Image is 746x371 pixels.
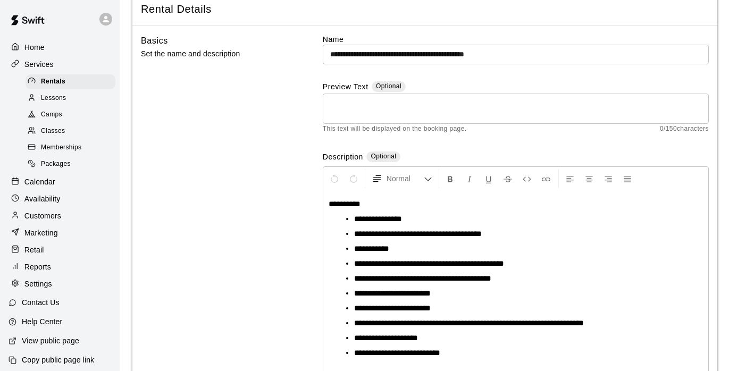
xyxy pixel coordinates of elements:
p: Contact Us [22,297,60,308]
div: Memberships [26,140,115,155]
span: Rentals [41,77,65,87]
button: Justify Align [618,169,636,188]
button: Center Align [580,169,598,188]
div: Packages [26,157,115,172]
button: Insert Link [537,169,555,188]
button: Format Italics [460,169,479,188]
p: Set the name and description [141,47,289,61]
label: Name [323,34,709,45]
p: Help Center [22,316,62,327]
span: Camps [41,109,62,120]
a: Reports [9,259,111,275]
label: Description [323,151,363,164]
button: Format Bold [441,169,459,188]
a: Packages [26,156,120,173]
button: Insert Code [518,169,536,188]
a: Home [9,39,111,55]
div: Rentals [26,74,115,89]
button: Redo [345,169,363,188]
a: Camps [26,107,120,123]
h6: Basics [141,34,168,48]
span: Normal [387,173,424,184]
span: Rental Details [141,2,709,16]
a: Retail [9,242,111,258]
span: Optional [376,82,401,90]
p: Calendar [24,176,55,187]
label: Preview Text [323,81,368,94]
p: Marketing [24,227,58,238]
p: Retail [24,244,44,255]
span: This text will be displayed on the booking page. [323,124,467,134]
button: Formatting Options [367,169,437,188]
a: Marketing [9,225,111,241]
p: Customers [24,210,61,221]
div: Classes [26,124,115,139]
a: Classes [26,123,120,140]
p: Home [24,42,45,53]
span: Lessons [41,93,66,104]
a: Services [9,56,111,72]
span: Optional [371,153,396,160]
a: Lessons [26,90,120,106]
span: 0 / 150 characters [660,124,709,134]
a: Customers [9,208,111,224]
a: Memberships [26,140,120,156]
button: Right Align [599,169,617,188]
a: Rentals [26,73,120,90]
p: Copy public page link [22,355,94,365]
p: Services [24,59,54,70]
p: View public page [22,335,79,346]
p: Settings [24,279,52,289]
a: Calendar [9,174,111,190]
button: Format Underline [480,169,498,188]
div: Camps [26,107,115,122]
button: Left Align [561,169,579,188]
a: Availability [9,191,111,207]
div: Lessons [26,91,115,106]
span: Memberships [41,142,81,153]
p: Availability [24,193,61,204]
a: Settings [9,276,111,292]
button: Format Strikethrough [499,169,517,188]
button: Undo [325,169,343,188]
span: Packages [41,159,71,170]
span: Classes [41,126,65,137]
p: Reports [24,262,51,272]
